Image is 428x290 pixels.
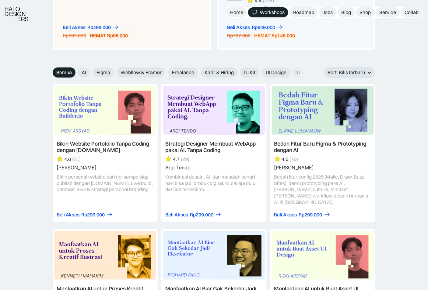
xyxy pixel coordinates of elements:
[165,212,222,218] a: Beli AksesRp299.000
[247,5,332,11] div: Happy Tri Miliarta
[248,7,288,17] a: Workshops
[57,212,79,218] div: Beli Akses
[244,69,255,76] span: UI Kit
[57,212,113,218] a: Beli AksesRp299.000
[254,32,295,39] div: HEMAT Rp148.000
[165,212,188,218] div: Beli Akses
[63,24,119,31] a: Beli AksesRp499.000
[338,7,355,17] a: Blog
[376,7,400,17] a: Service
[401,7,423,17] a: Collab
[172,69,194,76] span: Freelance
[356,7,375,17] a: Shop
[360,9,371,16] div: Shop
[190,212,213,218] div: Rp299.000
[90,32,128,39] div: HEMAT Rp98.000
[53,67,305,78] form: Email Form
[121,69,162,76] span: Webflow & Framer
[328,69,365,76] div: Sort: Rilis terbaru
[230,9,243,16] div: Home
[63,32,86,39] div: Rp597.000
[342,9,351,16] div: Blog
[56,69,72,76] span: Semua
[260,9,285,16] div: Workshops
[299,212,322,218] div: Rp299.000
[324,67,375,78] div: Sort: Rilis terbaru
[319,7,337,17] a: Jobs
[96,69,110,76] span: Figma
[293,9,314,16] div: Roadmap
[405,9,419,16] div: Collab
[289,7,318,17] a: Roadmap
[87,24,111,31] div: Rp499.000
[81,212,105,218] div: Rp299.000
[63,24,86,31] div: Beli Akses
[227,24,250,31] div: Beli Akses
[227,24,283,31] a: Beli AksesRp649.000
[226,7,247,17] a: Home
[274,212,331,218] a: Beli AksesRp299.000
[266,69,286,76] span: UI Design
[82,69,86,76] span: AI
[323,9,333,16] div: Jobs
[380,9,396,16] div: Service
[227,32,251,39] div: Rp797.000
[252,24,275,31] div: Rp649.000
[274,212,297,218] div: Beli Akses
[205,69,234,76] span: Karir & Hiring
[297,69,319,76] span: UX Design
